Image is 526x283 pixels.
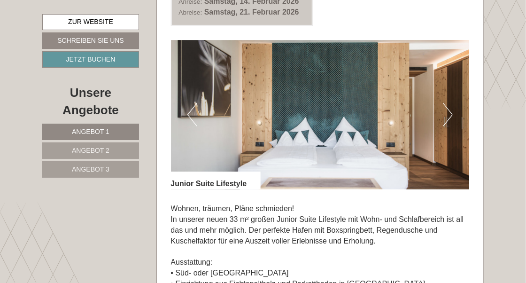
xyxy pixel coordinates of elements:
div: Junior Suite Lifestyle [171,172,261,189]
img: image [171,40,470,189]
button: Previous [187,103,197,126]
a: Zur Website [42,14,139,30]
button: Next [443,103,453,126]
span: Angebot 2 [72,147,109,154]
span: Angebot 3 [72,165,109,173]
span: Angebot 1 [72,128,109,135]
a: Schreiben Sie uns [42,32,139,49]
div: Unsere Angebote [42,84,139,119]
b: Samstag, 21. Februar 2026 [204,8,299,16]
a: Jetzt buchen [42,51,139,68]
small: Abreise: [179,9,202,16]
